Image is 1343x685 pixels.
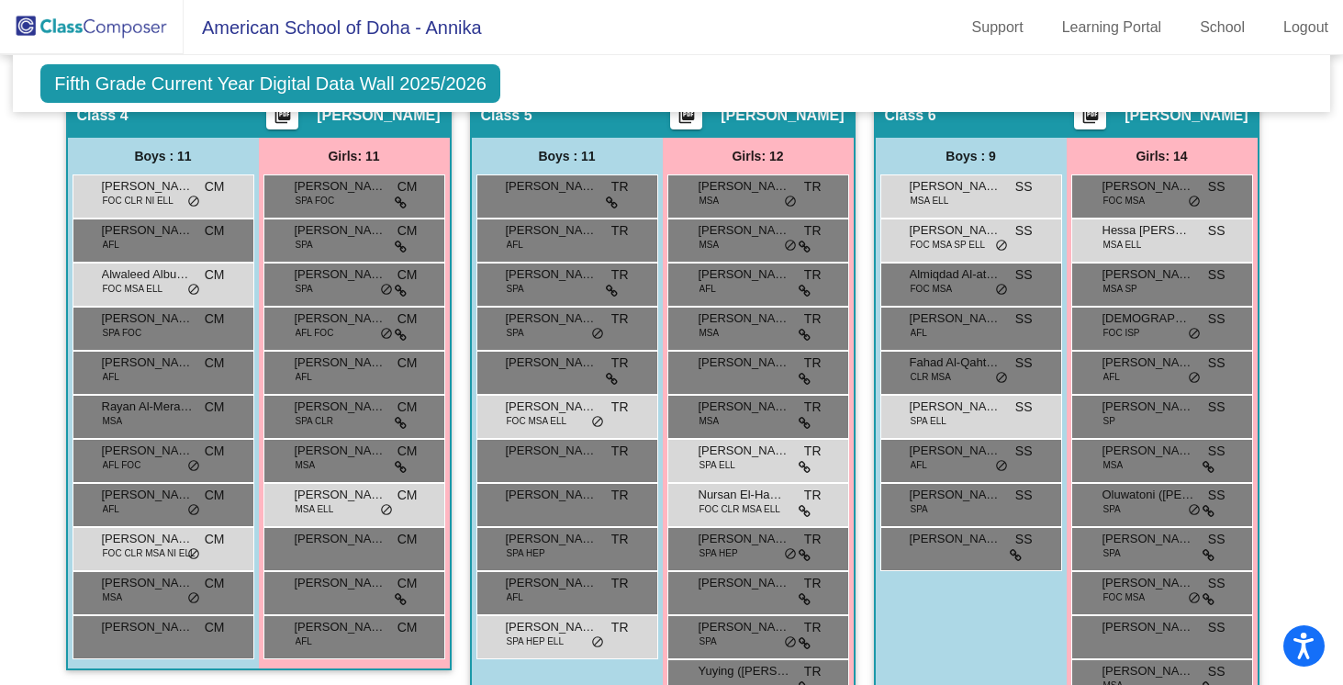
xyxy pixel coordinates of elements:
[1015,398,1033,417] span: SS
[296,194,335,208] span: SPA FOC
[611,442,629,461] span: TR
[397,442,418,461] span: CM
[1103,414,1115,428] span: SP
[699,634,717,648] span: SPA
[187,591,200,606] span: do_not_disturb_alt
[1015,442,1033,461] span: SS
[1103,458,1124,472] span: MSA
[295,442,386,460] span: [PERSON_NAME]
[611,354,629,373] span: TR
[995,371,1008,386] span: do_not_disturb_alt
[102,265,194,284] span: Alwaleed Albuainain
[699,662,790,680] span: Yuying ([PERSON_NAME]
[804,177,822,197] span: TR
[910,442,1002,460] span: [PERSON_NAME]
[1208,398,1225,417] span: SS
[397,398,418,417] span: CM
[1102,398,1194,416] span: [PERSON_NAME]
[1102,574,1194,592] span: [PERSON_NAME]
[1102,177,1194,196] span: [PERSON_NAME] El [PERSON_NAME]
[397,265,418,285] span: CM
[699,618,790,636] span: [PERSON_NAME]
[102,309,194,328] span: [PERSON_NAME]
[102,221,194,240] span: [PERSON_NAME]
[1208,618,1225,637] span: SS
[295,309,386,328] span: [PERSON_NAME]
[1188,195,1201,209] span: do_not_disturb_alt
[699,486,790,504] span: Nursan El-Hammali
[507,238,523,252] span: AFL
[1125,107,1248,125] span: [PERSON_NAME]
[296,282,313,296] span: SPA
[1102,354,1194,372] span: [PERSON_NAME]
[187,459,200,474] span: do_not_disturb_alt
[876,138,1067,174] div: Boys : 9
[380,283,393,298] span: do_not_disturb_alt
[506,265,598,284] span: [PERSON_NAME]
[1103,502,1121,516] span: SPA
[611,309,629,329] span: TR
[103,458,141,472] span: AFL FOC
[102,177,194,196] span: [PERSON_NAME]
[103,194,173,208] span: FOC CLR NI ELL
[205,309,225,329] span: CM
[506,530,598,548] span: [PERSON_NAME]
[591,635,604,650] span: do_not_disturb_alt
[295,221,386,240] span: [PERSON_NAME]
[102,354,194,372] span: [PERSON_NAME]
[911,326,927,340] span: AFL
[1188,591,1201,606] span: do_not_disturb_alt
[103,370,119,384] span: AFL
[295,486,386,504] span: [PERSON_NAME]
[1103,370,1120,384] span: AFL
[784,547,797,562] span: do_not_disturb_alt
[1103,194,1146,208] span: FOC MSA
[102,486,194,504] span: [PERSON_NAME]
[103,414,123,428] span: MSA
[1015,354,1033,373] span: SS
[995,239,1008,253] span: do_not_disturb_alt
[611,530,629,549] span: TR
[506,221,598,240] span: [PERSON_NAME]
[1208,530,1225,549] span: SS
[995,283,1008,298] span: do_not_disturb_alt
[676,107,698,132] mat-icon: picture_as_pdf
[699,398,790,416] span: [PERSON_NAME]
[295,398,386,416] span: [PERSON_NAME]
[103,502,119,516] span: AFL
[1103,590,1146,604] span: FOC MSA
[911,414,946,428] span: SPA ELL
[1015,309,1033,329] span: SS
[1188,503,1201,518] span: do_not_disturb_alt
[885,107,936,125] span: Class 6
[699,282,716,296] span: AFL
[611,221,629,241] span: TR
[184,13,482,42] span: American School of Doha - Annika
[187,503,200,518] span: do_not_disturb_alt
[397,618,418,637] span: CM
[102,530,194,548] span: [PERSON_NAME]
[507,414,567,428] span: FOC MSA ELL
[272,107,294,132] mat-icon: picture_as_pdf
[103,282,163,296] span: FOC MSA ELL
[1074,102,1106,129] button: Print Students Details
[506,618,598,636] span: [PERSON_NAME]
[784,635,797,650] span: do_not_disturb_alt
[1102,618,1194,636] span: [PERSON_NAME]
[611,618,629,637] span: TR
[1047,13,1177,42] a: Learning Portal
[380,503,393,518] span: do_not_disturb_alt
[295,265,386,284] span: [PERSON_NAME]
[804,221,822,241] span: TR
[397,309,418,329] span: CM
[1015,177,1033,197] span: SS
[910,309,1002,328] span: [PERSON_NAME]
[103,326,142,340] span: SPA FOC
[506,486,598,504] span: [PERSON_NAME]
[1103,546,1121,560] span: SPA
[804,530,822,549] span: TR
[187,195,200,209] span: do_not_disturb_alt
[296,370,312,384] span: AFL
[699,221,790,240] span: [PERSON_NAME]
[296,238,313,252] span: SPA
